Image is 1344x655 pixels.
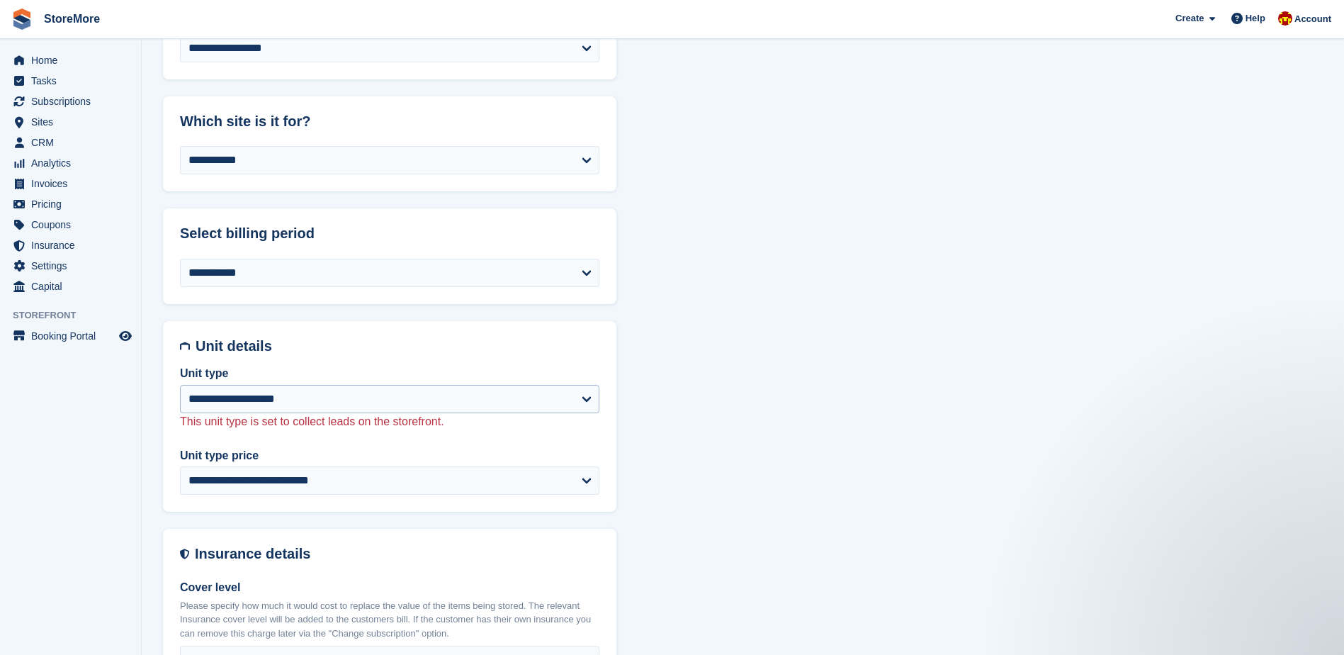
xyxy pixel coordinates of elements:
h2: Which site is it for? [180,113,599,130]
a: menu [7,174,134,194]
a: menu [7,112,134,132]
span: Tasks [31,71,116,91]
a: menu [7,235,134,255]
a: menu [7,194,134,214]
a: Preview store [117,327,134,345]
span: Account [1294,12,1331,26]
h2: Unit details [196,338,599,354]
img: stora-icon-8386f47178a22dfd0bd8f6a31ec36ba5ce8667c1dd55bd0f319d3a0aa187defe.svg [11,9,33,30]
img: Store More Team [1278,11,1292,26]
h2: Insurance details [195,546,599,562]
span: Coupons [31,215,116,235]
span: Analytics [31,153,116,173]
a: menu [7,153,134,173]
span: Help [1246,11,1265,26]
label: Cover level [180,579,599,596]
span: CRM [31,133,116,152]
a: menu [7,91,134,111]
p: Please specify how much it would cost to replace the value of the items being stored. The relevan... [180,599,599,641]
img: unit-details-icon-595b0c5c156355b767ba7b61e002efae458ec76ed5ec05730b8e856ff9ea34a9.svg [180,338,190,354]
span: Pricing [31,194,116,214]
span: Storefront [13,308,141,323]
span: Home [31,50,116,70]
span: Capital [31,276,116,296]
img: insurance-details-icon-731ffda60807649b61249b889ba3c5e2b5c27d34e2e1fb37a309f0fde93ff34a.svg [180,546,189,562]
span: Invoices [31,174,116,194]
label: Unit type [180,365,599,382]
span: Create [1175,11,1204,26]
a: menu [7,256,134,276]
span: Subscriptions [31,91,116,111]
a: menu [7,133,134,152]
a: menu [7,326,134,346]
span: Settings [31,256,116,276]
a: menu [7,71,134,91]
p: This unit type is set to collect leads on the storefront. [180,413,599,430]
a: menu [7,50,134,70]
a: StoreMore [38,7,106,30]
span: Booking Portal [31,326,116,346]
a: menu [7,276,134,296]
h2: Select billing period [180,225,599,242]
label: Unit type price [180,447,599,464]
span: Insurance [31,235,116,255]
span: Sites [31,112,116,132]
a: menu [7,215,134,235]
